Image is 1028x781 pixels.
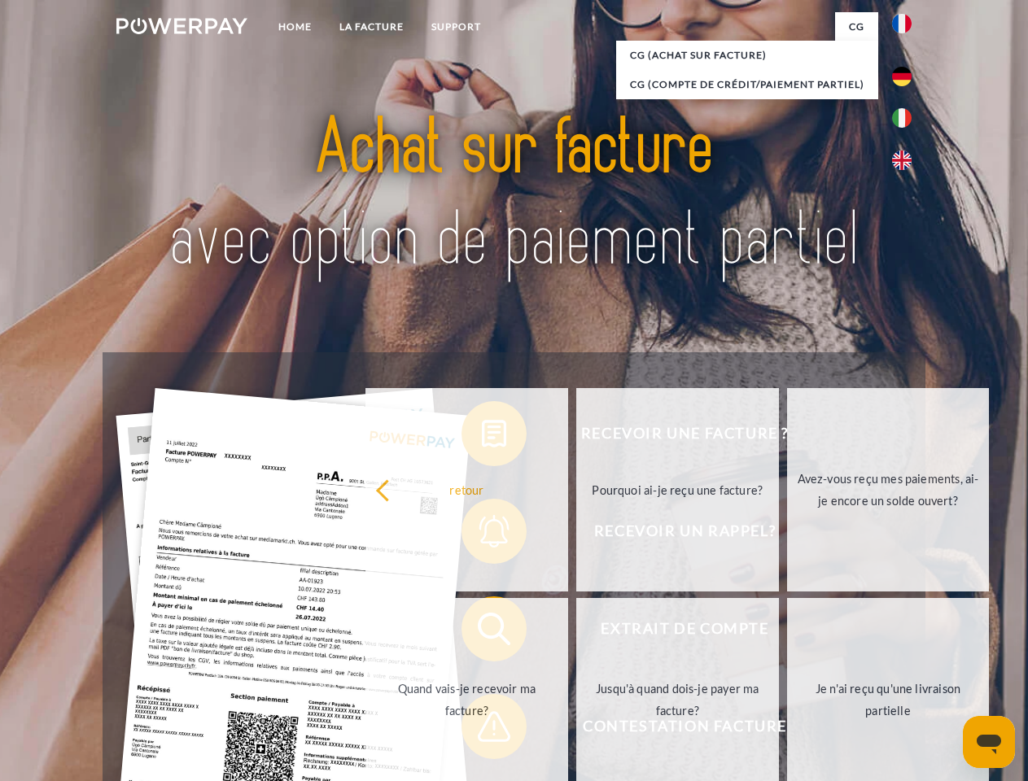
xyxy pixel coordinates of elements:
[418,12,495,41] a: Support
[586,678,769,722] div: Jusqu'à quand dois-je payer ma facture?
[963,716,1015,768] iframe: Button to launch messaging window
[892,67,912,86] img: de
[892,14,912,33] img: fr
[835,12,878,41] a: CG
[155,78,873,312] img: title-powerpay_fr.svg
[116,18,247,34] img: logo-powerpay-white.svg
[616,41,878,70] a: CG (achat sur facture)
[265,12,326,41] a: Home
[892,151,912,170] img: en
[797,678,980,722] div: Je n'ai reçu qu'une livraison partielle
[375,678,558,722] div: Quand vais-je recevoir ma facture?
[892,108,912,128] img: it
[326,12,418,41] a: LA FACTURE
[616,70,878,99] a: CG (Compte de crédit/paiement partiel)
[797,468,980,512] div: Avez-vous reçu mes paiements, ai-je encore un solde ouvert?
[375,478,558,500] div: retour
[787,388,990,591] a: Avez-vous reçu mes paiements, ai-je encore un solde ouvert?
[586,478,769,500] div: Pourquoi ai-je reçu une facture?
